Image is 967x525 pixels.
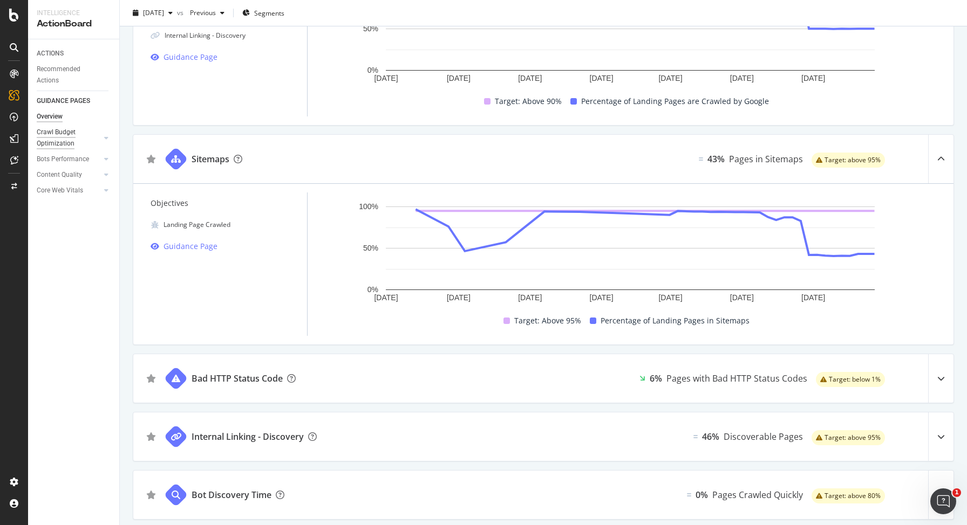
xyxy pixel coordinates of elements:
img: Equal [693,435,698,438]
span: Target: Above 95% [514,314,581,327]
div: Pages with Bad HTTP Status Codes [666,372,807,385]
span: Segments [254,8,284,17]
text: [DATE] [374,294,398,302]
img: Equal [699,157,703,161]
div: ACTIONS [37,48,64,59]
div: Internal Linking - Discovery [192,430,304,443]
div: GUIDANCE PAGES [37,95,90,107]
span: Target: below 1% [829,376,881,383]
text: [DATE] [590,74,614,83]
button: Segments [238,4,289,22]
button: [DATE] [128,4,177,22]
span: Target: above 95% [825,434,881,441]
div: Guidance Page [164,240,217,253]
div: Pages in Sitemaps [729,153,803,165]
div: Content Quality [37,169,82,181]
a: Crawl Budget Optimization [37,127,101,149]
div: Discoverable Pages [724,430,803,443]
div: Overview [37,111,63,122]
text: [DATE] [518,294,542,302]
text: 50% [363,244,378,253]
text: [DATE] [447,294,471,302]
span: Target: above 80% [825,493,881,499]
div: warning label [812,488,885,503]
div: Bad HTTP Status Code [192,372,283,385]
div: Pages Crawled Quickly [712,488,803,501]
div: Objectives [151,197,307,210]
div: 6% [650,372,662,385]
text: [DATE] [518,74,542,83]
a: Guidance Page [151,51,307,64]
a: Core Web Vitals [37,185,101,196]
div: warning label [812,430,885,445]
span: Previous [186,8,216,17]
text: [DATE] [374,74,398,83]
a: Overview [37,111,112,122]
div: Bots Performance [37,154,89,165]
div: Guidance Page [164,51,217,64]
div: star [146,432,156,441]
a: ACTIONS [37,48,112,59]
text: [DATE] [730,294,754,302]
div: Crawl Budget Optimization [37,127,93,149]
div: star [146,491,156,499]
a: GUIDANCE PAGES [37,95,112,107]
span: Target: above 95% [825,157,881,163]
text: [DATE] [658,74,682,83]
div: warning label [816,372,885,387]
span: 1 [952,488,961,497]
div: Bot Discovery Time [192,488,271,501]
div: star [146,374,156,383]
svg: A chart. [325,201,936,306]
text: 50% [363,25,378,33]
div: Intelligence [37,9,111,18]
div: Sitemaps [192,153,229,165]
text: [DATE] [658,294,682,302]
div: 46% [702,430,719,443]
div: Internal Linking - Discovery [165,29,246,42]
text: [DATE] [801,74,825,83]
button: Previous [186,4,229,22]
text: 0% [367,286,378,294]
div: 43% [707,153,725,165]
iframe: Intercom live chat [930,488,956,514]
div: 0% [696,488,708,501]
span: Target: Above 90% [495,95,562,108]
a: Guidance Page [151,240,307,253]
a: Bots Performance [37,154,101,165]
span: Percentage of Landing Pages in Sitemaps [601,314,750,327]
img: Equal [687,493,691,496]
div: Landing Page Crawled [164,218,230,231]
text: [DATE] [447,74,471,83]
div: Recommended Actions [37,64,101,86]
text: 100% [359,203,378,211]
text: [DATE] [801,294,825,302]
a: Content Quality [37,169,101,181]
span: Percentage of Landing Pages are Crawled by Google [581,95,769,108]
div: star [146,155,156,163]
span: 2025 Aug. 29th [143,8,164,17]
div: Core Web Vitals [37,185,83,196]
text: 0% [367,66,378,75]
a: Recommended Actions [37,64,112,86]
span: vs [177,8,186,17]
div: ActionBoard [37,18,111,30]
text: [DATE] [590,294,614,302]
text: [DATE] [730,74,754,83]
div: warning label [812,153,885,168]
